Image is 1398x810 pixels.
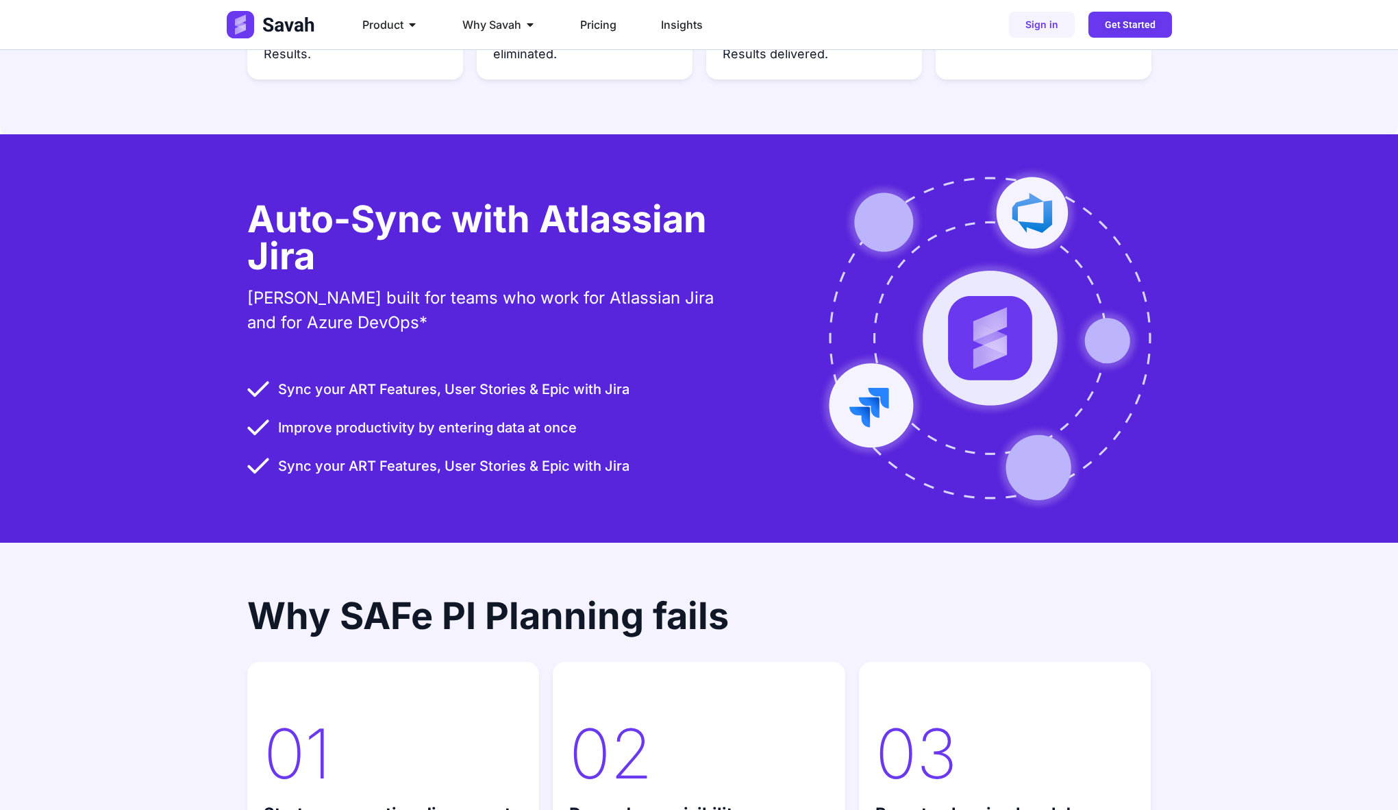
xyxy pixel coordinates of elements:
span: Why Savah [462,16,521,33]
span: Sign in [1025,20,1058,29]
nav: Menu [351,11,832,38]
h3: 01 [264,720,523,788]
h2: Auto-Sync with Atlassian Jira [247,201,737,275]
a: Pricing [580,16,616,33]
span: Product [362,16,403,33]
img: Logo (2) [227,11,317,38]
div: Menu Toggle [351,11,832,38]
span: Improve productivity by entering data at once [275,417,577,438]
h3: 02 [569,720,829,788]
h2: Why SAFe PI Planning fails [247,598,1151,635]
span: Sync your ART Features, User Stories & Epic with Jira [275,456,629,476]
span: Sync your ART Features, User Stories & Epic with Jira [275,379,629,400]
p: [PERSON_NAME] built for teams who work for Atlassian Jira and for Azure DevOps* [247,286,737,335]
a: Insights [661,16,703,33]
a: Sign in [1009,12,1075,38]
h3: 03 [875,720,1135,788]
a: Get Started [1088,12,1172,38]
span: Get Started [1105,20,1156,29]
iframe: Chat Widget [1330,744,1398,810]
